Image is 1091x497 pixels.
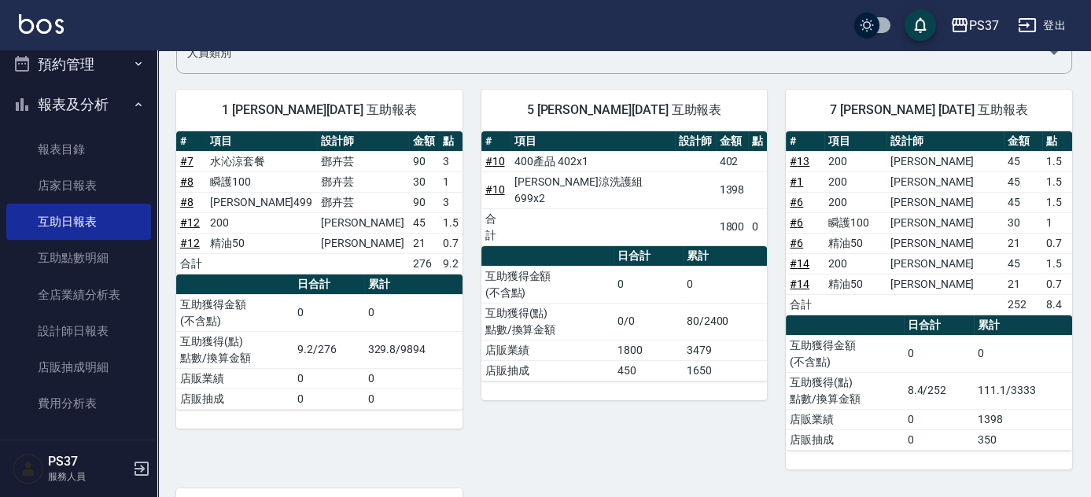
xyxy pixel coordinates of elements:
[293,294,363,331] td: 0
[786,409,903,429] td: 店販業績
[481,208,511,245] td: 合計
[886,151,1004,171] td: [PERSON_NAME]
[1004,233,1042,253] td: 21
[1042,131,1072,152] th: 點
[716,171,749,208] td: 1398
[317,171,409,192] td: 鄧卉芸
[293,388,363,409] td: 0
[1042,233,1072,253] td: 0.7
[176,131,206,152] th: #
[824,171,886,192] td: 200
[790,257,809,270] a: #14
[6,349,151,385] a: 店販抽成明細
[614,340,683,360] td: 1800
[180,196,194,208] a: #8
[485,155,505,168] a: #10
[48,469,128,484] p: 服務人員
[1004,253,1042,274] td: 45
[790,216,803,229] a: #6
[510,151,674,171] td: 400產品 402x1
[6,204,151,240] a: 互助日報表
[1041,40,1067,65] button: Open
[364,294,463,331] td: 0
[790,237,803,249] a: #6
[974,429,1072,450] td: 350
[6,277,151,313] a: 全店業績分析表
[805,102,1053,118] span: 7 [PERSON_NAME] [DATE] 互助報表
[886,253,1004,274] td: [PERSON_NAME]
[481,266,614,303] td: 互助獲得金額 (不含點)
[500,102,749,118] span: 5 [PERSON_NAME][DATE] 互助報表
[904,335,974,372] td: 0
[786,372,903,409] td: 互助獲得(點) 點數/換算金額
[409,253,439,274] td: 276
[1004,151,1042,171] td: 45
[6,313,151,349] a: 設計師日報表
[481,246,768,381] table: a dense table
[6,84,151,125] button: 報表及分析
[176,274,463,410] table: a dense table
[1004,294,1042,315] td: 252
[786,429,903,450] td: 店販抽成
[6,131,151,168] a: 報表目錄
[824,274,886,294] td: 精油50
[510,171,674,208] td: [PERSON_NAME]涼洗護組 699x2
[176,368,293,388] td: 店販業績
[683,340,768,360] td: 3479
[409,233,439,253] td: 21
[675,131,716,152] th: 設計師
[786,294,824,315] td: 合計
[206,192,317,212] td: [PERSON_NAME]499
[748,208,767,245] td: 0
[683,246,768,267] th: 累計
[886,274,1004,294] td: [PERSON_NAME]
[683,360,768,381] td: 1650
[6,44,151,85] button: 預約管理
[6,168,151,204] a: 店家日報表
[176,294,293,331] td: 互助獲得金額 (不含點)
[974,372,1072,409] td: 111.1/3333
[6,429,151,469] button: 客戶管理
[1004,192,1042,212] td: 45
[364,368,463,388] td: 0
[786,315,1072,451] table: a dense table
[206,131,317,152] th: 項目
[748,131,767,152] th: 點
[790,155,809,168] a: #13
[974,335,1072,372] td: 0
[824,253,886,274] td: 200
[6,240,151,276] a: 互助點數明細
[206,171,317,192] td: 瞬護100
[786,131,824,152] th: #
[439,171,463,192] td: 1
[824,131,886,152] th: 項目
[317,151,409,171] td: 鄧卉芸
[1042,192,1072,212] td: 1.5
[206,233,317,253] td: 精油50
[886,131,1004,152] th: 設計師
[974,315,1072,336] th: 累計
[614,266,683,303] td: 0
[886,233,1004,253] td: [PERSON_NAME]
[183,39,1041,67] input: 人員名稱
[904,315,974,336] th: 日合計
[481,131,768,246] table: a dense table
[886,171,1004,192] td: [PERSON_NAME]
[824,212,886,233] td: 瞬護100
[48,454,128,469] h5: PS37
[481,303,614,340] td: 互助獲得(點) 點數/換算金額
[439,192,463,212] td: 3
[293,368,363,388] td: 0
[1042,294,1072,315] td: 8.4
[195,102,444,118] span: 1 [PERSON_NAME][DATE] 互助報表
[439,151,463,171] td: 3
[180,175,194,188] a: #8
[439,212,463,233] td: 1.5
[824,233,886,253] td: 精油50
[439,131,463,152] th: 點
[1004,131,1042,152] th: 金額
[485,183,505,196] a: #10
[439,253,463,274] td: 9.2
[293,331,363,368] td: 9.2/276
[317,233,409,253] td: [PERSON_NAME]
